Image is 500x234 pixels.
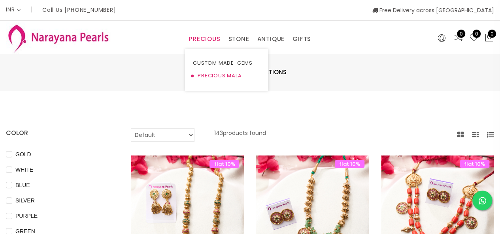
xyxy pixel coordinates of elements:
[42,7,116,13] p: Call Us [PHONE_NUMBER]
[454,33,463,43] a: 0
[193,69,260,82] a: PRECIOUS MALA
[460,160,489,168] span: flat 10%
[12,165,36,174] span: WHITE
[214,128,266,142] p: 143 products found
[257,33,285,45] a: ANTIQUE
[472,30,481,38] span: 0
[12,150,34,159] span: GOLD
[372,6,494,14] span: Free Delivery across [GEOGRAPHIC_DATA]
[292,33,311,45] a: GIFTS
[12,212,41,220] span: PURPLE
[12,196,38,205] span: SILVER
[6,128,107,138] h4: COLOR
[457,30,465,38] span: 0
[189,33,220,45] a: PRECIOUS
[228,33,249,45] a: STONE
[469,33,479,43] a: 0
[488,30,496,38] span: 0
[193,57,260,69] a: CUSTOM MADE-GEMS
[335,160,364,168] span: flat 10%
[12,181,33,189] span: BLUE
[485,33,494,43] button: 0
[209,160,239,168] span: flat 10%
